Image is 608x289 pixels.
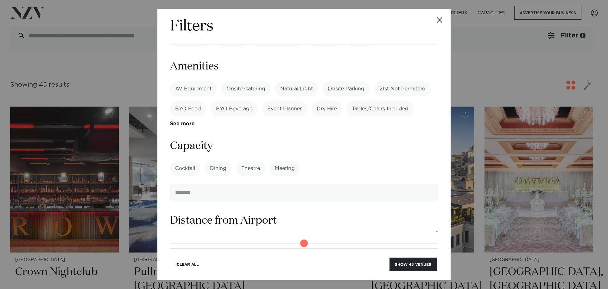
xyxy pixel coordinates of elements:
label: Onsite Catering [221,81,270,96]
button: Close [428,9,451,31]
button: Clear All [171,258,204,271]
label: Dry Hire [312,101,342,116]
label: Cocktail [170,161,200,176]
label: Tables/Chairs Included [347,101,414,116]
output: - [436,228,438,236]
button: Show 45 venues [389,258,437,271]
label: AV Equipment [170,81,217,96]
label: 21st Not Permitted [374,81,431,96]
h2: Filters [170,16,213,36]
label: Onsite Parking [323,81,370,96]
label: BYO Food [170,101,206,116]
h3: Distance from Airport [170,213,438,228]
h3: Capacity [170,139,438,153]
label: Event Planner [262,101,307,116]
label: BYO Beverage [211,101,257,116]
label: Theatre [236,161,265,176]
label: Natural Light [275,81,318,96]
label: Dining [205,161,231,176]
label: Meeting [270,161,300,176]
h3: Amenities [170,59,438,74]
